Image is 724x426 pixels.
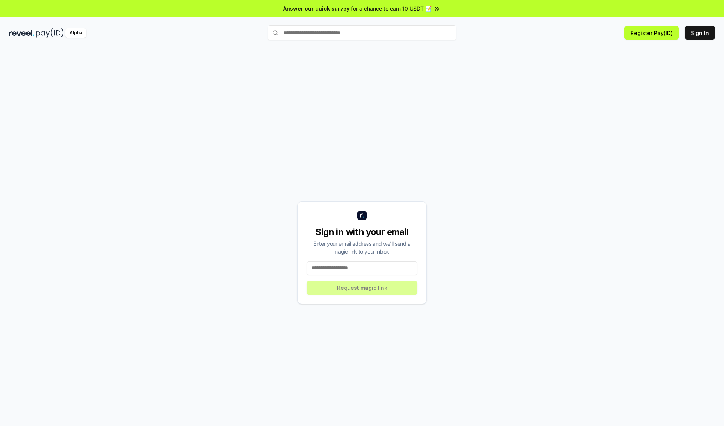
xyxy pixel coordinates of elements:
div: Sign in with your email [307,226,417,238]
span: Answer our quick survey [283,5,350,12]
img: logo_small [357,211,367,220]
button: Sign In [685,26,715,40]
button: Register Pay(ID) [624,26,679,40]
div: Alpha [65,28,86,38]
img: pay_id [36,28,64,38]
span: for a chance to earn 10 USDT 📝 [351,5,432,12]
div: Enter your email address and we’ll send a magic link to your inbox. [307,240,417,255]
img: reveel_dark [9,28,34,38]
